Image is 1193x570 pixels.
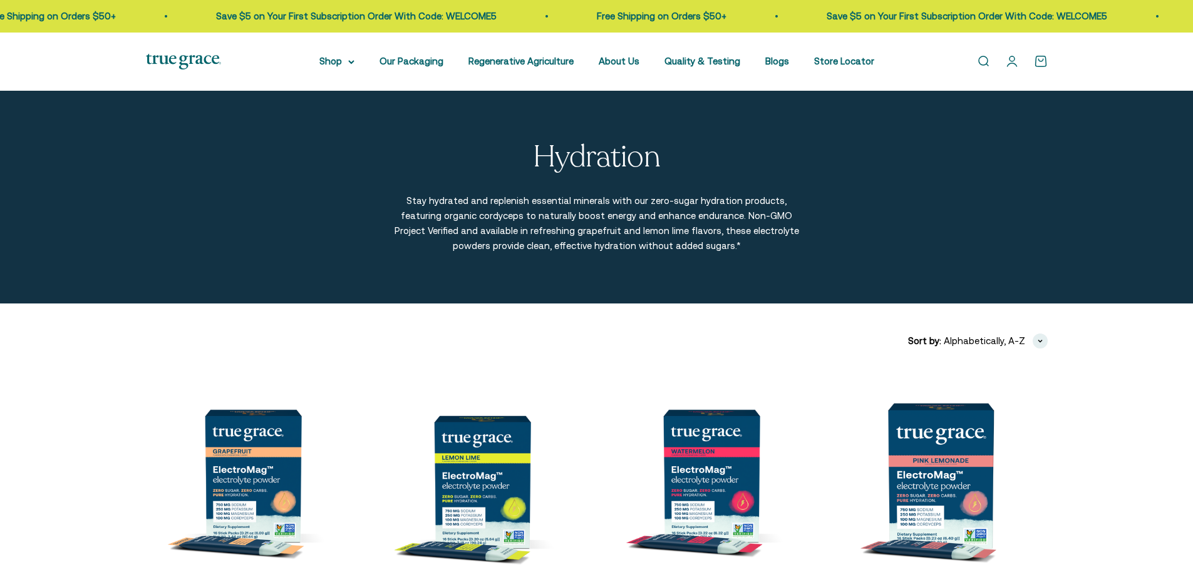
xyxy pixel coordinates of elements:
a: Regenerative Agriculture [468,56,574,66]
summary: Shop [319,54,354,69]
p: Save $5 on Your First Subscription Order With Code: WELCOME5 [813,9,1093,24]
p: Stay hydrated and replenish essential minerals with our zero-sugar hydration products, featuring ... [393,193,800,253]
a: Our Packaging [380,56,443,66]
span: Alphabetically, A-Z [944,333,1025,349]
p: Save $5 on Your First Subscription Order With Code: WELCOME5 [202,9,483,24]
a: Free Shipping on Orders $50+ [583,11,713,21]
a: About Us [599,56,639,66]
span: Sort by: [908,333,941,349]
a: Store Locator [814,56,874,66]
a: Blogs [765,56,789,66]
button: Alphabetically, A-Z [944,333,1048,349]
a: Quality & Testing [664,56,740,66]
p: Hydration [533,141,661,174]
